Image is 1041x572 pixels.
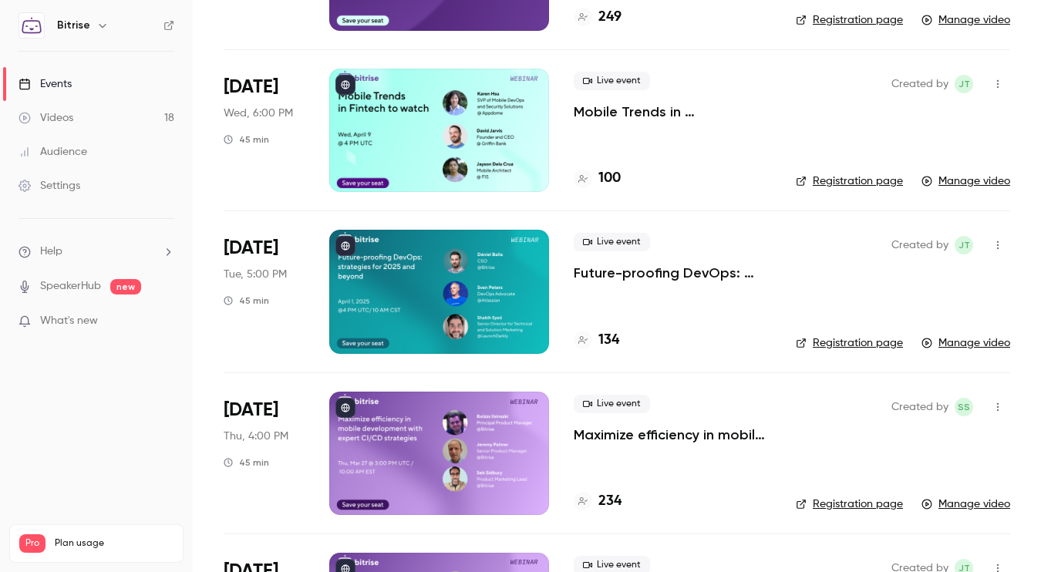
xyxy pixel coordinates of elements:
h4: 134 [598,330,619,351]
li: help-dropdown-opener [19,244,174,260]
span: Live event [574,395,650,413]
a: Manage video [921,173,1010,189]
div: Videos [19,110,73,126]
a: Manage video [921,335,1010,351]
a: Manage video [921,496,1010,512]
span: JT [958,236,970,254]
span: Jess Thompson [955,75,973,93]
h4: 234 [598,491,622,512]
div: Audience [19,144,87,160]
h6: Bitrise [57,18,90,33]
a: Registration page [796,496,903,512]
div: 45 min [224,294,269,307]
div: Apr 1 Tue, 4:00 PM (Europe/London) [224,230,305,353]
div: 45 min [224,456,269,469]
span: Tue, 5:00 PM [224,267,287,282]
span: SS [958,398,970,416]
a: 100 [574,168,621,189]
span: Thu, 4:00 PM [224,429,288,444]
a: Registration page [796,173,903,189]
a: Manage video [921,12,1010,28]
span: new [110,279,141,294]
div: Mar 27 Thu, 3:00 PM (Europe/London) [224,392,305,515]
a: 234 [574,491,622,512]
div: Settings [19,178,80,193]
span: [DATE] [224,236,278,261]
h4: 249 [598,7,622,28]
span: [DATE] [224,75,278,99]
span: JT [958,75,970,93]
span: Plan usage [55,537,173,550]
span: Live event [574,72,650,90]
div: Apr 9 Wed, 5:00 PM (Europe/London) [224,69,305,192]
a: 134 [574,330,619,351]
span: Seb Sidbury [955,398,973,416]
a: Registration page [796,12,903,28]
span: Created by [891,75,948,93]
div: 45 min [224,133,269,146]
span: Wed, 6:00 PM [224,106,293,121]
span: What's new [40,313,98,329]
div: Events [19,76,72,92]
a: Future-proofing DevOps: strategies for 2025 and beyond [574,264,771,282]
span: Created by [891,398,948,416]
a: Maximize efficiency in mobile development with expert CI/CD strategies [574,426,771,444]
a: Registration page [796,335,903,351]
span: Help [40,244,62,260]
img: Bitrise [19,13,44,38]
span: Live event [574,233,650,251]
span: Pro [19,534,45,553]
span: Created by [891,236,948,254]
a: SpeakerHub [40,278,101,294]
a: 249 [574,7,622,28]
span: Jess Thompson [955,236,973,254]
h4: 100 [598,168,621,189]
a: Mobile Trends in [GEOGRAPHIC_DATA] to watch [574,103,771,121]
span: [DATE] [224,398,278,422]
